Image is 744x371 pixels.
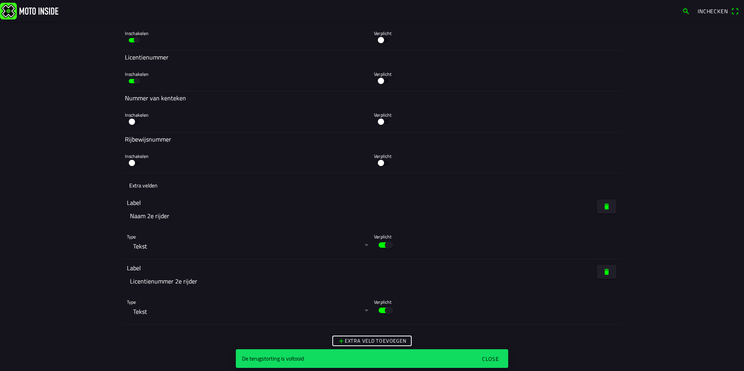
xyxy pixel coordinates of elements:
ion-col: Licentienummer [123,51,621,64]
ion-button: Extra veld toevoegen [332,336,412,346]
span: Inchecken [698,7,728,15]
ion-label: Verplicht [374,298,556,305]
a: search [678,4,694,17]
ion-label: Type [127,233,309,240]
ion-label: Verplicht [374,152,558,159]
ion-label: Inschakelen [125,30,309,37]
ion-label: Verplicht [374,70,558,77]
input: Geef dit veld een naam [127,273,370,290]
ion-label: Inschakelen [125,152,309,159]
ion-label: Inschakelen [125,111,309,118]
ion-label: Label [127,198,141,207]
a: Incheckenqr scanner [694,4,742,17]
ion-label: Inschakelen [125,70,309,77]
ion-label: Label [127,263,141,273]
ion-col: Nummer van kenteken [123,91,621,105]
ion-col: Rijbewijsnummer [123,133,621,146]
input: Geef dit veld een naam [127,207,370,224]
ion-label: Extra velden [129,181,158,189]
ion-label: Verplicht [374,111,558,118]
ion-label: Type [127,298,309,305]
ion-label: Verplicht [374,30,558,37]
ion-label: Verplicht [374,233,556,240]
